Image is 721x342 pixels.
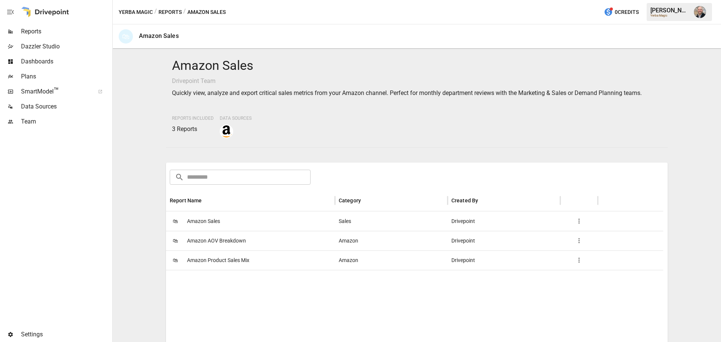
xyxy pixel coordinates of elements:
[172,116,214,121] span: Reports Included
[21,87,90,96] span: SmartModel
[170,197,202,203] div: Report Name
[172,58,662,74] h4: Amazon Sales
[187,212,220,231] span: Amazon Sales
[689,2,710,23] button: Dustin Jacobson
[170,255,181,266] span: 🛍
[339,197,361,203] div: Category
[362,195,372,206] button: Sort
[335,211,448,231] div: Sales
[335,231,448,250] div: Amazon
[158,8,182,17] button: Reports
[448,211,560,231] div: Drivepoint
[187,231,246,250] span: Amazon AOV Breakdown
[203,195,213,206] button: Sort
[479,195,489,206] button: Sort
[54,86,59,95] span: ™
[21,42,111,51] span: Dazzler Studio
[154,8,157,17] div: /
[172,89,662,98] p: Quickly view, analyze and export critical sales metrics from your Amazon channel. Perfect for mon...
[650,7,689,14] div: [PERSON_NAME]
[220,116,252,121] span: Data Sources
[21,330,111,339] span: Settings
[694,6,706,18] img: Dustin Jacobson
[21,117,111,126] span: Team
[139,32,179,39] div: Amazon Sales
[335,250,448,270] div: Amazon
[172,77,662,86] p: Drivepoint Team
[172,125,214,134] p: 3 Reports
[21,27,111,36] span: Reports
[451,197,478,203] div: Created By
[650,14,689,17] div: Yerba Magic
[170,215,181,227] span: 🛍
[119,8,153,17] button: Yerba Magic
[119,29,133,44] div: 🛍
[21,72,111,81] span: Plans
[183,8,186,17] div: /
[21,57,111,66] span: Dashboards
[187,251,249,270] span: Amazon Product Sales Mix
[448,231,560,250] div: Drivepoint
[21,102,111,111] span: Data Sources
[448,250,560,270] div: Drivepoint
[615,8,639,17] span: 0 Credits
[220,125,232,137] img: amazon
[601,5,642,19] button: 0Credits
[170,235,181,246] span: 🛍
